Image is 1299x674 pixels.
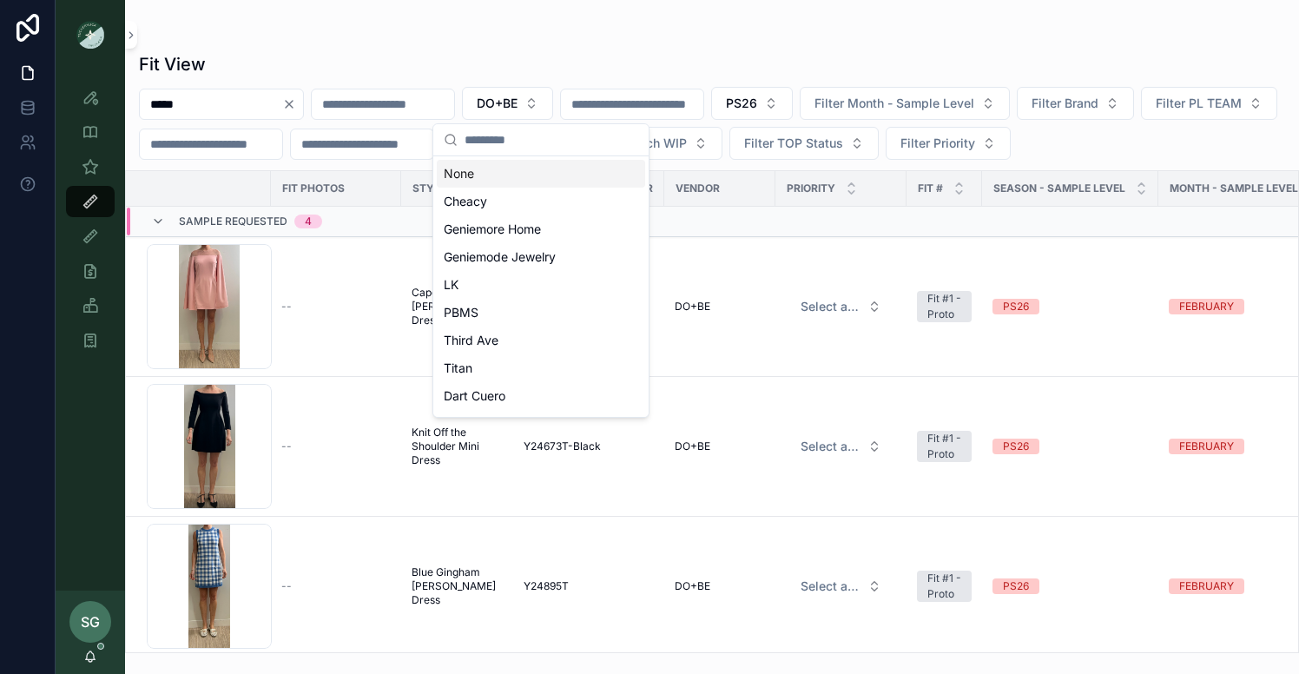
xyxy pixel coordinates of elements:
[744,135,843,152] span: Filter TOP Status
[437,160,645,188] div: None
[477,95,518,112] span: DO+BE
[726,95,757,112] span: PS26
[281,579,292,593] span: --
[786,290,896,323] a: Select Button
[444,248,556,266] span: Geniemode Jewelry
[462,87,553,120] button: Select Button
[281,300,292,314] span: --
[412,286,503,327] a: Cape [PERSON_NAME] Dress
[282,182,345,195] span: Fit Photos
[1003,299,1029,314] div: PS26
[524,439,601,453] span: Y24673T-Black
[729,127,879,160] button: Select Button
[305,215,312,228] div: 4
[675,439,710,453] span: DO+BE
[444,415,526,433] span: Akrobatikastle
[281,439,391,453] a: --
[56,69,125,379] div: scrollable content
[801,298,861,315] span: Select a HP FIT LEVEL
[786,570,896,603] a: Select Button
[927,571,961,602] div: Fit #1 - Proto
[444,360,472,377] span: Titan
[900,135,975,152] span: Filter Priority
[786,430,896,463] a: Select Button
[524,439,654,453] a: Y24673T-Black
[1032,95,1098,112] span: Filter Brand
[801,578,861,595] span: Select a HP FIT LEVEL
[787,182,835,195] span: PRIORITY
[1003,439,1029,454] div: PS26
[917,431,972,462] a: Fit #1 - Proto
[412,182,480,195] span: STYLE NAME
[675,300,710,314] span: DO+BE
[675,579,710,593] span: DO+BE
[433,156,649,417] div: Suggestions
[787,571,895,602] button: Select Button
[992,578,1148,594] a: PS26
[1141,87,1277,120] button: Select Button
[1179,439,1234,454] div: FEBRUARY
[281,300,391,314] a: --
[76,21,104,49] img: App logo
[444,221,541,238] span: Geniemore Home
[1156,95,1242,112] span: Filter PL TEAM
[800,87,1010,120] button: Select Button
[992,299,1148,314] a: PS26
[801,438,861,455] span: Select a HP FIT LEVEL
[917,291,972,322] a: Fit #1 - Proto
[444,387,505,405] span: Dart Cuero
[444,304,478,321] span: PBMS
[814,95,974,112] span: Filter Month - Sample Level
[675,439,765,453] a: DO+BE
[1179,578,1234,594] div: FEBRUARY
[787,291,895,322] button: Select Button
[711,87,793,120] button: Select Button
[584,127,722,160] button: Select Button
[139,52,206,76] h1: Fit View
[444,276,458,294] span: LK
[81,611,100,632] span: SG
[993,182,1125,195] span: Season - Sample Level
[412,565,503,607] a: Blue Gingham [PERSON_NAME] Dress
[1017,87,1134,120] button: Select Button
[918,182,943,195] span: Fit #
[917,571,972,602] a: Fit #1 - Proto
[179,215,287,228] span: Sample Requested
[444,193,487,210] span: Cheacy
[281,579,391,593] a: --
[927,431,961,462] div: Fit #1 - Proto
[444,332,498,349] span: Third Ave
[927,291,961,322] div: Fit #1 - Proto
[412,426,503,467] a: Knit Off the Shoulder Mini Dress
[676,182,720,195] span: Vendor
[524,579,654,593] a: Y24895T
[524,579,569,593] span: Y24895T
[1179,299,1234,314] div: FEBRUARY
[992,439,1148,454] a: PS26
[675,579,765,593] a: DO+BE
[886,127,1011,160] button: Select Button
[282,97,303,111] button: Clear
[787,431,895,462] button: Select Button
[281,439,292,453] span: --
[675,300,765,314] a: DO+BE
[1170,182,1298,195] span: MONTH - SAMPLE LEVEL
[1003,578,1029,594] div: PS26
